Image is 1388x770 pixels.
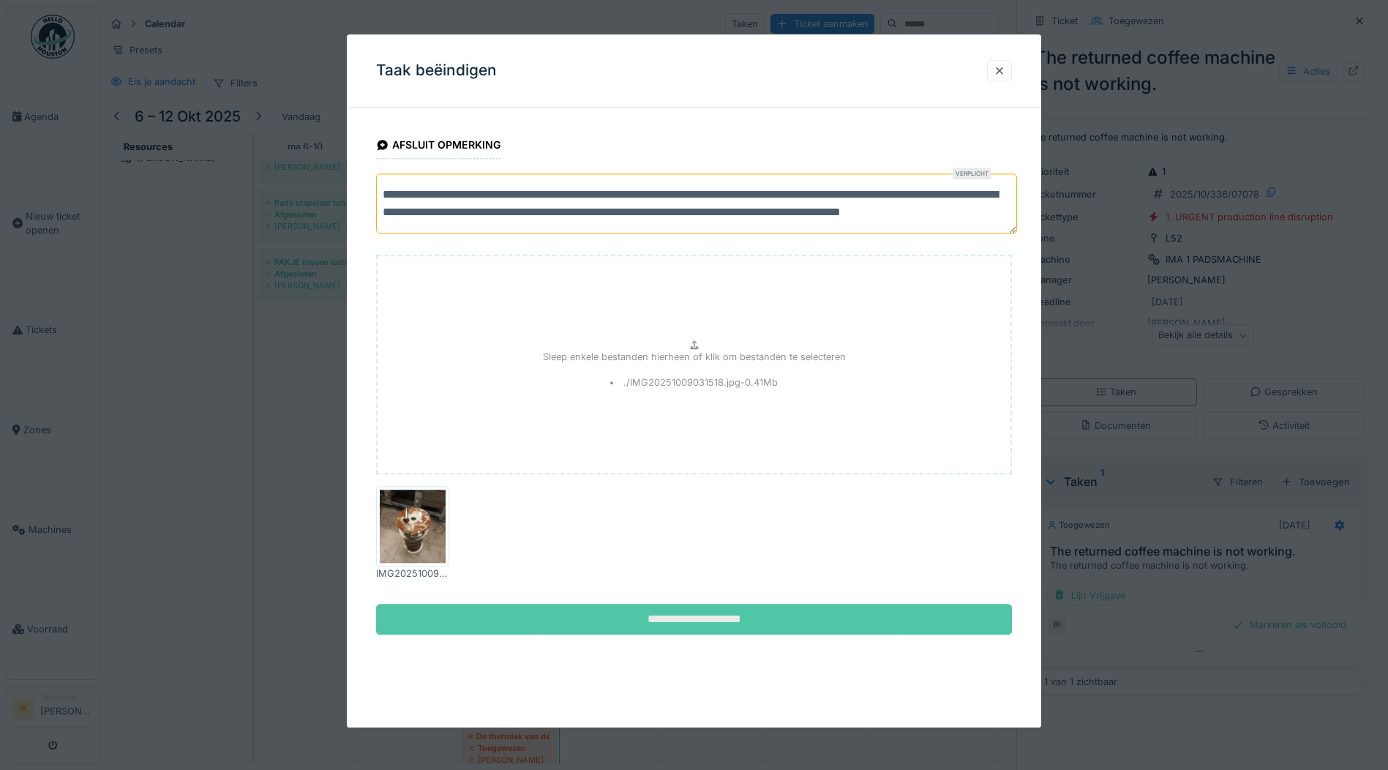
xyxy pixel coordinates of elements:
p: Sleep enkele bestanden hierheen of klik om bestanden te selecteren [543,350,846,364]
div: Afsluit opmerking [376,134,501,159]
div: Verplicht [953,168,991,179]
div: IMG20251009031518.jpg [376,567,449,581]
img: 5u8d31k0hzxwmjp1orysm0ivz2c8 [380,490,446,564]
li: ./IMG20251009031518.jpg - 0.41 Mb [610,375,778,389]
h3: Taak beëindigen [376,61,497,80]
